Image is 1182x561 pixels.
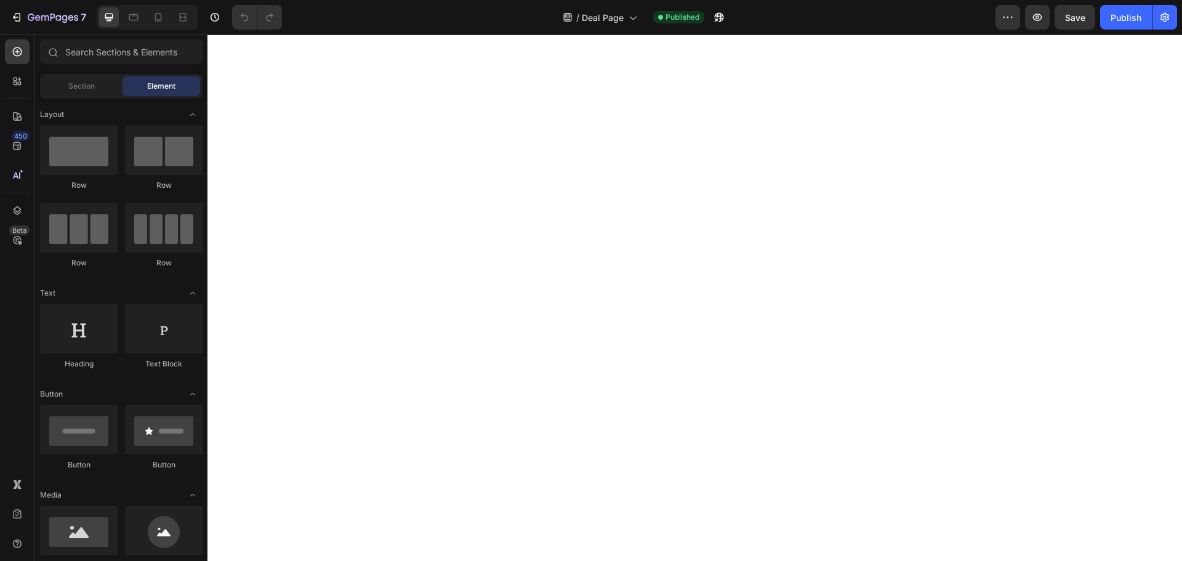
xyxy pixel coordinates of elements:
span: Toggle open [183,283,203,303]
button: 7 [5,5,92,30]
span: / [576,11,579,24]
span: Section [68,81,95,92]
div: Undo/Redo [232,5,282,30]
div: Text Block [125,358,203,369]
p: 7 [81,10,86,25]
div: Heading [40,358,118,369]
span: Deal Page [582,11,624,24]
div: Row [40,257,118,268]
div: Row [125,257,203,268]
iframe: Design area [207,34,1182,561]
div: Publish [1111,11,1141,24]
span: Published [665,12,699,23]
div: 450 [12,131,30,141]
button: Save [1055,5,1095,30]
button: Publish [1100,5,1152,30]
span: Button [40,389,63,400]
span: Toggle open [183,485,203,505]
div: Button [40,459,118,470]
span: Layout [40,109,64,120]
span: Toggle open [183,384,203,404]
div: Row [40,180,118,191]
input: Search Sections & Elements [40,39,203,64]
div: Row [125,180,203,191]
span: Toggle open [183,105,203,124]
span: Save [1065,12,1085,23]
span: Element [147,81,175,92]
span: Media [40,490,62,501]
div: Beta [9,225,30,235]
span: Text [40,288,55,299]
div: Button [125,459,203,470]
